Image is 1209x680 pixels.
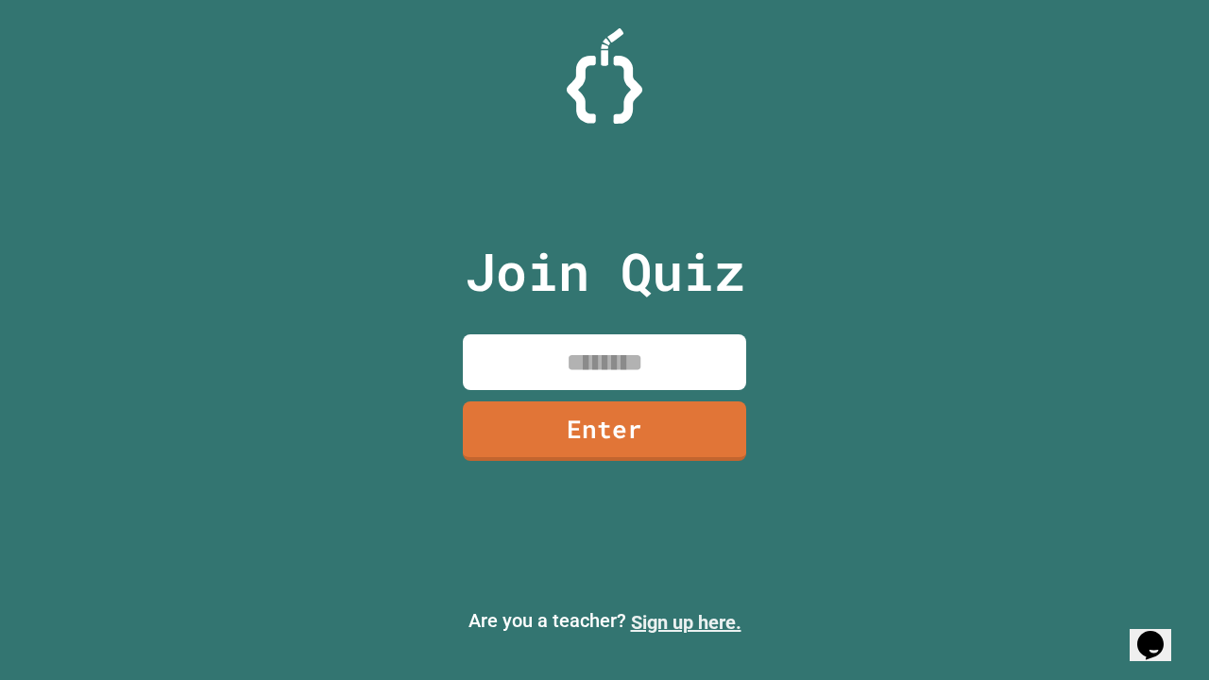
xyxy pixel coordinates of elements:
p: Are you a teacher? [15,606,1194,637]
img: Logo.svg [567,28,642,124]
p: Join Quiz [465,232,745,311]
a: Sign up here. [631,611,741,634]
iframe: chat widget [1130,604,1190,661]
a: Enter [463,401,746,461]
